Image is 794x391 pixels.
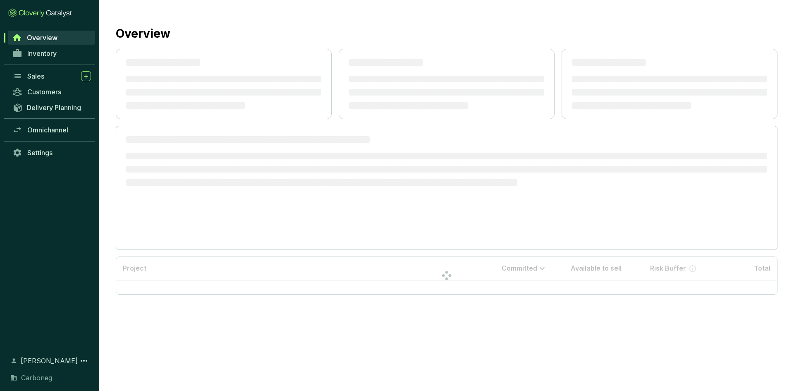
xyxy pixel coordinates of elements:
a: Settings [8,146,95,160]
span: Delivery Planning [27,103,81,112]
h2: Overview [116,25,170,42]
span: Sales [27,72,44,80]
span: Customers [27,88,61,96]
span: Omnichannel [27,126,68,134]
span: Overview [27,34,57,42]
span: Inventory [27,49,57,58]
a: Inventory [8,46,95,60]
a: Omnichannel [8,123,95,137]
span: Settings [27,149,53,157]
span: [PERSON_NAME] [21,356,78,366]
a: Customers [8,85,95,99]
a: Overview [8,31,95,45]
span: Carboneg [21,373,52,383]
a: Sales [8,69,95,83]
a: Delivery Planning [8,101,95,114]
